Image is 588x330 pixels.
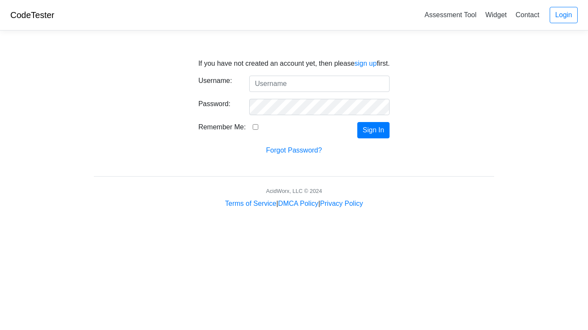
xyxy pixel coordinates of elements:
[225,199,363,209] div: | |
[10,10,54,20] a: CodeTester
[512,8,543,22] a: Contact
[320,200,363,207] a: Privacy Policy
[198,122,246,132] label: Remember Me:
[278,200,318,207] a: DMCA Policy
[482,8,510,22] a: Widget
[249,76,390,92] input: Username
[198,58,390,69] p: If you have not created an account yet, then please first.
[357,122,390,138] button: Sign In
[225,200,276,207] a: Terms of Service
[355,60,377,67] a: sign up
[266,147,322,154] a: Forgot Password?
[421,8,480,22] a: Assessment Tool
[192,76,243,89] label: Username:
[192,99,243,112] label: Password:
[550,7,578,23] a: Login
[266,187,322,195] div: AcidWorx, LLC © 2024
